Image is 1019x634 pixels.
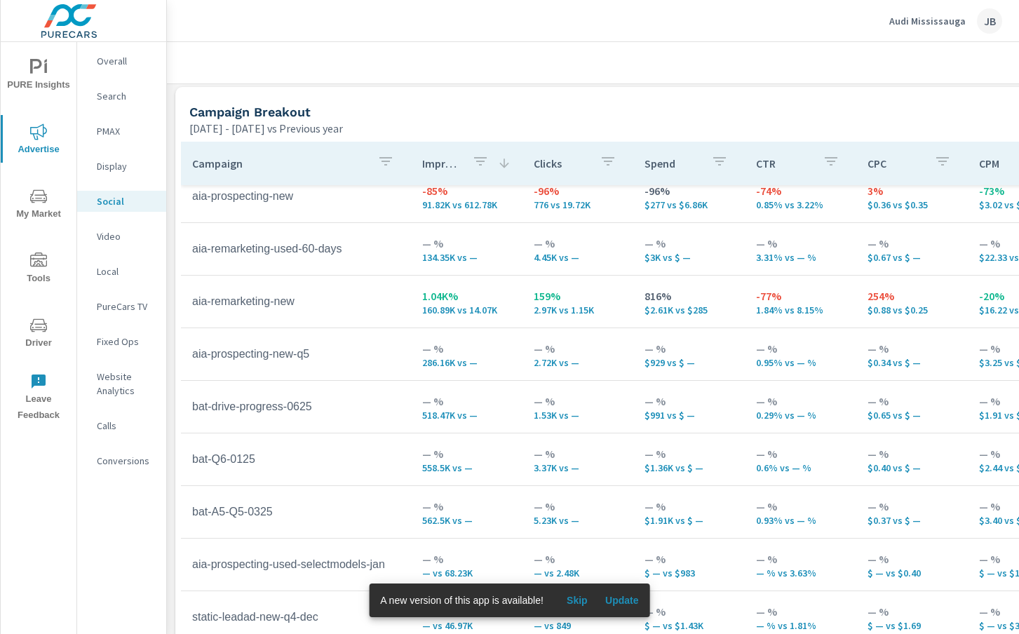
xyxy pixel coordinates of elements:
p: $0.36 vs $0.35 [868,199,957,210]
p: 558,502 vs — [422,462,511,473]
p: $ — vs $1.69 [868,620,957,631]
p: Calls [97,419,155,433]
span: PURE Insights [5,59,72,93]
td: aia-remarketing-new [181,284,411,319]
p: Search [97,89,155,103]
p: 0.6% vs — % [756,462,845,473]
p: Fixed Ops [97,335,155,349]
span: Tools [5,252,72,287]
p: — vs 849 [534,620,623,631]
p: 0.95% vs — % [756,357,845,368]
p: Overall [97,54,155,68]
p: — % [645,498,734,515]
p: — vs 46,967 [422,620,511,631]
p: $ — vs $983 [645,567,734,579]
p: $0.88 vs $0.25 [868,304,957,316]
p: — vs 68.23K [422,567,511,579]
p: — % [868,445,957,462]
p: — % [756,551,845,567]
div: JB [977,8,1002,34]
p: $0.40 vs $ — [868,462,957,473]
p: — % [645,235,734,252]
span: Skip [560,594,594,607]
p: — % vs 3.63% [756,567,845,579]
p: 91,817 vs 612,783 [422,199,511,210]
p: 2,724 vs — [534,357,623,368]
span: My Market [5,188,72,222]
p: Social [97,194,155,208]
p: — % [868,551,957,567]
p: 3% [868,182,957,199]
p: — % [422,498,511,515]
td: bat-A5-Q5-0325 [181,494,411,530]
p: CPC [868,156,923,170]
p: $1.36K vs $ — [645,462,734,473]
p: -77% [756,288,845,304]
div: Local [77,261,166,282]
p: $0.34 vs $ — [868,357,957,368]
p: — % [756,340,845,357]
p: $277 vs $6,858 [645,199,734,210]
p: 5,233 vs — [534,515,623,526]
p: 1,529 vs — [534,410,623,421]
p: — vs 2.48K [534,567,623,579]
p: 159% [534,288,623,304]
p: $929 vs $ — [645,357,734,368]
div: PureCars TV [77,296,166,317]
div: Fixed Ops [77,331,166,352]
p: 4,451 vs — [534,252,623,263]
div: Conversions [77,450,166,471]
button: Skip [555,589,600,612]
p: 518,474 vs — [422,410,511,421]
p: — % [868,498,957,515]
p: $0.37 vs $ — [868,515,957,526]
p: $ — vs $0.40 [868,567,957,579]
p: 254% [868,288,957,304]
span: Update [605,594,639,607]
p: Impressions [422,156,461,170]
p: 0.85% vs 3.22% [756,199,845,210]
p: — % [756,445,845,462]
p: $0.67 vs $ — [868,252,957,263]
p: — % [756,393,845,410]
p: 160,893 vs 14,074 [422,304,511,316]
p: 3,373 vs — [534,462,623,473]
p: Campaign [192,156,366,170]
p: — % [756,603,845,620]
p: — % [868,340,957,357]
p: [DATE] - [DATE] vs Previous year [189,120,343,137]
p: — % [645,445,734,462]
div: PMAX [77,121,166,142]
p: Audi Mississauga [889,15,966,27]
p: -96% [645,182,734,199]
p: 1.04K% [422,288,511,304]
p: Website Analytics [97,370,155,398]
p: — % [645,551,734,567]
p: 2,966 vs 1,147 [534,304,623,316]
p: PMAX [97,124,155,138]
p: 1.84% vs 8.15% [756,304,845,316]
p: $ — vs $1,433 [645,620,734,631]
p: -85% [422,182,511,199]
p: — % [534,551,623,567]
p: -96% [534,182,623,199]
p: Display [97,159,155,173]
td: aia-prospecting-new [181,179,411,214]
p: — % [422,235,511,252]
p: — % [756,498,845,515]
p: — % [534,445,623,462]
p: -74% [756,182,845,199]
p: $0.65 vs $ — [868,410,957,421]
p: CTR [756,156,811,170]
p: $2,610 vs $285 [645,304,734,316]
p: — % [645,603,734,620]
p: PureCars TV [97,299,155,313]
td: aia-remarketing-used-60-days [181,231,411,267]
p: — % [422,445,511,462]
h5: Campaign Breakout [189,104,311,119]
div: Video [77,226,166,247]
p: 776 vs 19,722 [534,199,623,210]
p: Spend [645,156,700,170]
p: 286,156 vs — [422,357,511,368]
p: Video [97,229,155,243]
